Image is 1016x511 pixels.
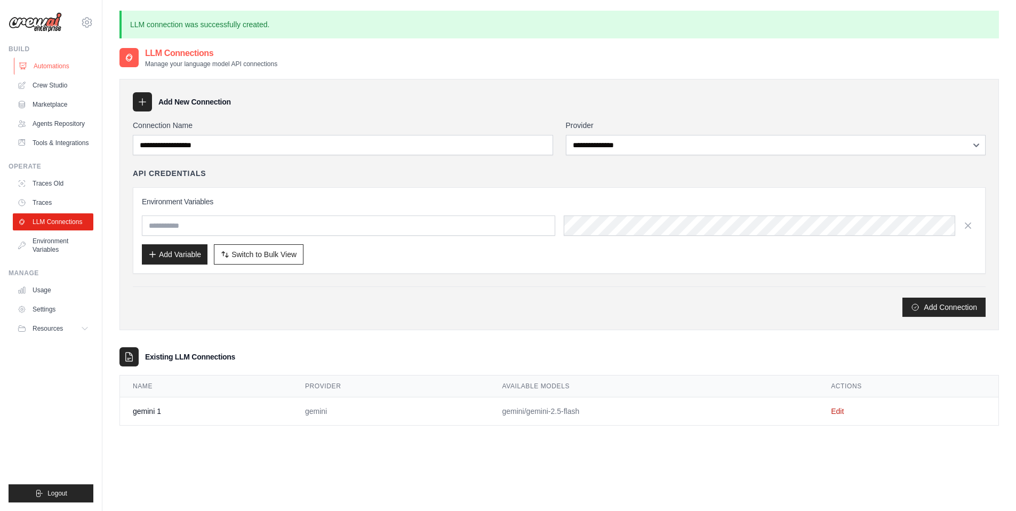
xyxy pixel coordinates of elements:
h3: Add New Connection [158,97,231,107]
a: Marketplace [13,96,93,113]
a: Environment Variables [13,233,93,258]
h4: API Credentials [133,168,206,179]
td: gemini [292,397,490,426]
button: Switch to Bulk View [214,244,303,265]
p: Manage your language model API connections [145,60,277,68]
span: Switch to Bulk View [231,249,297,260]
img: Logo [9,12,62,33]
a: LLM Connections [13,213,93,230]
button: Add Variable [142,244,207,265]
span: Resources [33,324,63,333]
a: Edit [831,407,844,416]
h3: Environment Variables [142,196,977,207]
h2: LLM Connections [145,47,277,60]
th: Name [120,376,292,397]
a: Tools & Integrations [13,134,93,151]
a: Traces Old [13,175,93,192]
a: Usage [13,282,93,299]
p: LLM connection was successfully created. [119,11,999,38]
a: Automations [14,58,94,75]
button: Logout [9,484,93,502]
div: Manage [9,269,93,277]
div: Build [9,45,93,53]
th: Provider [292,376,490,397]
a: Settings [13,301,93,318]
a: Agents Repository [13,115,93,132]
label: Connection Name [133,120,553,131]
h3: Existing LLM Connections [145,352,235,362]
th: Available Models [489,376,818,397]
td: gemini/gemini-2.5-flash [489,397,818,426]
button: Add Connection [902,298,986,317]
th: Actions [818,376,998,397]
a: Traces [13,194,93,211]
span: Logout [47,489,67,498]
div: Operate [9,162,93,171]
label: Provider [566,120,986,131]
a: Crew Studio [13,77,93,94]
td: gemini 1 [120,397,292,426]
button: Resources [13,320,93,337]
